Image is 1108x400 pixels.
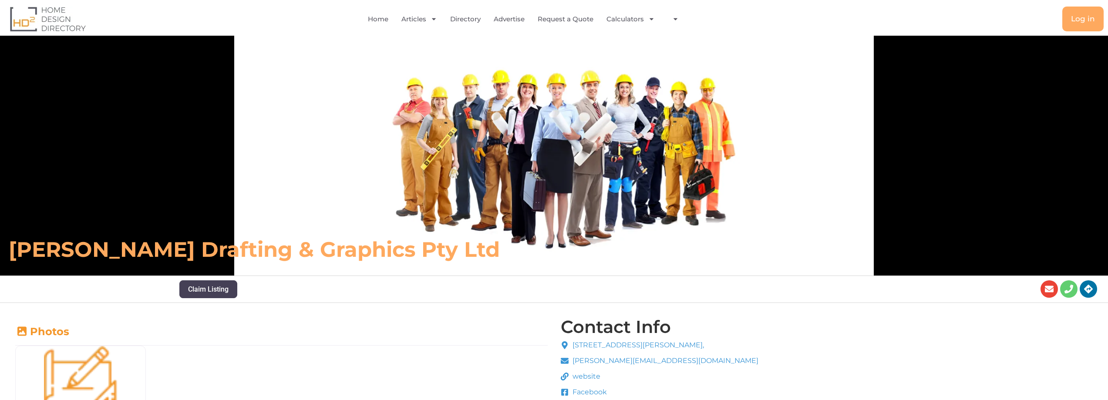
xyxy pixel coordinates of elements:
a: Home [368,9,388,29]
h4: Contact Info [561,318,671,336]
a: Articles [401,9,437,29]
a: Request a Quote [538,9,593,29]
span: website [570,371,600,382]
a: Directory [450,9,481,29]
span: [STREET_ADDRESS][PERSON_NAME], [570,340,704,350]
a: Calculators [606,9,655,29]
span: Log in [1071,15,1095,23]
h6: [PERSON_NAME] Drafting & Graphics Pty Ltd [9,236,771,262]
a: Log in [1062,7,1104,31]
a: Photos [15,325,69,338]
a: [PERSON_NAME][EMAIL_ADDRESS][DOMAIN_NAME] [561,356,759,366]
nav: Menu [224,9,829,29]
button: Claim Listing [179,280,237,298]
span: Facebook [570,387,607,397]
a: Advertise [494,9,525,29]
span: [PERSON_NAME][EMAIL_ADDRESS][DOMAIN_NAME] [570,356,758,366]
